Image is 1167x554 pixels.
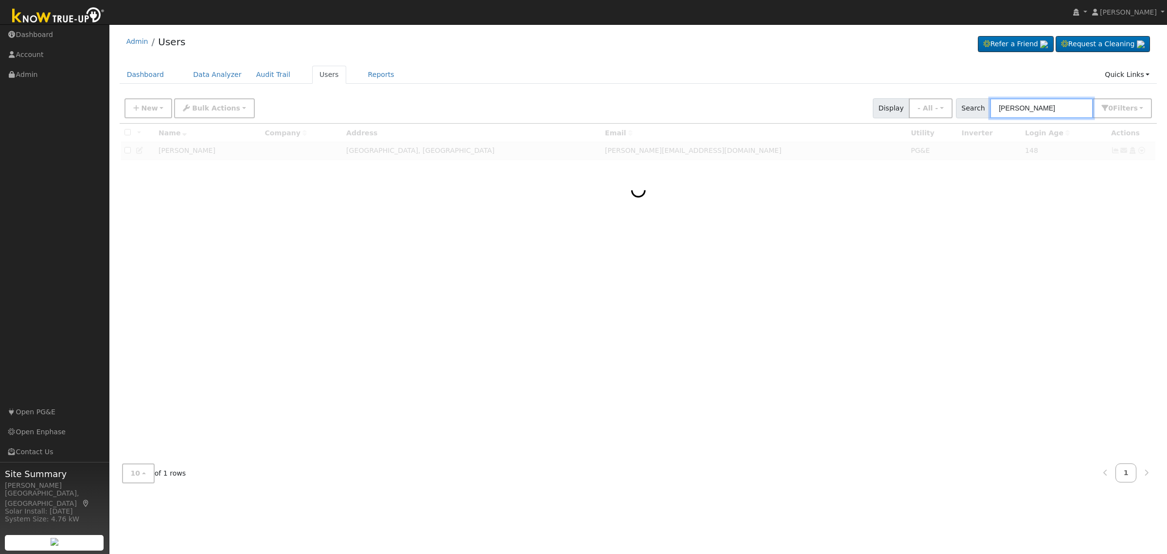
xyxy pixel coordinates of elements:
[120,66,172,84] a: Dashboard
[7,5,109,27] img: Know True-Up
[122,463,186,483] span: of 1 rows
[5,514,104,524] div: System Size: 4.76 kW
[158,36,185,48] a: Users
[5,467,104,480] span: Site Summary
[131,469,141,477] span: 10
[1115,463,1137,482] a: 1
[1040,40,1048,48] img: retrieve
[5,488,104,509] div: [GEOGRAPHIC_DATA], [GEOGRAPHIC_DATA]
[1056,36,1150,53] a: Request a Cleaning
[1100,8,1157,16] span: [PERSON_NAME]
[909,98,953,118] button: - All -
[174,98,254,118] button: Bulk Actions
[5,506,104,517] div: Solar Install: [DATE]
[186,66,249,84] a: Data Analyzer
[5,480,104,491] div: [PERSON_NAME]
[978,36,1054,53] a: Refer a Friend
[82,499,90,507] a: Map
[956,98,990,118] span: Search
[122,463,155,483] button: 10
[1133,104,1137,112] span: s
[141,104,158,112] span: New
[1137,40,1145,48] img: retrieve
[51,538,58,546] img: retrieve
[361,66,402,84] a: Reports
[1113,104,1138,112] span: Filter
[124,98,173,118] button: New
[990,98,1093,118] input: Search
[1093,98,1152,118] button: 0Filters
[312,66,346,84] a: Users
[126,37,148,45] a: Admin
[192,104,240,112] span: Bulk Actions
[249,66,298,84] a: Audit Trail
[873,98,909,118] span: Display
[1097,66,1157,84] a: Quick Links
